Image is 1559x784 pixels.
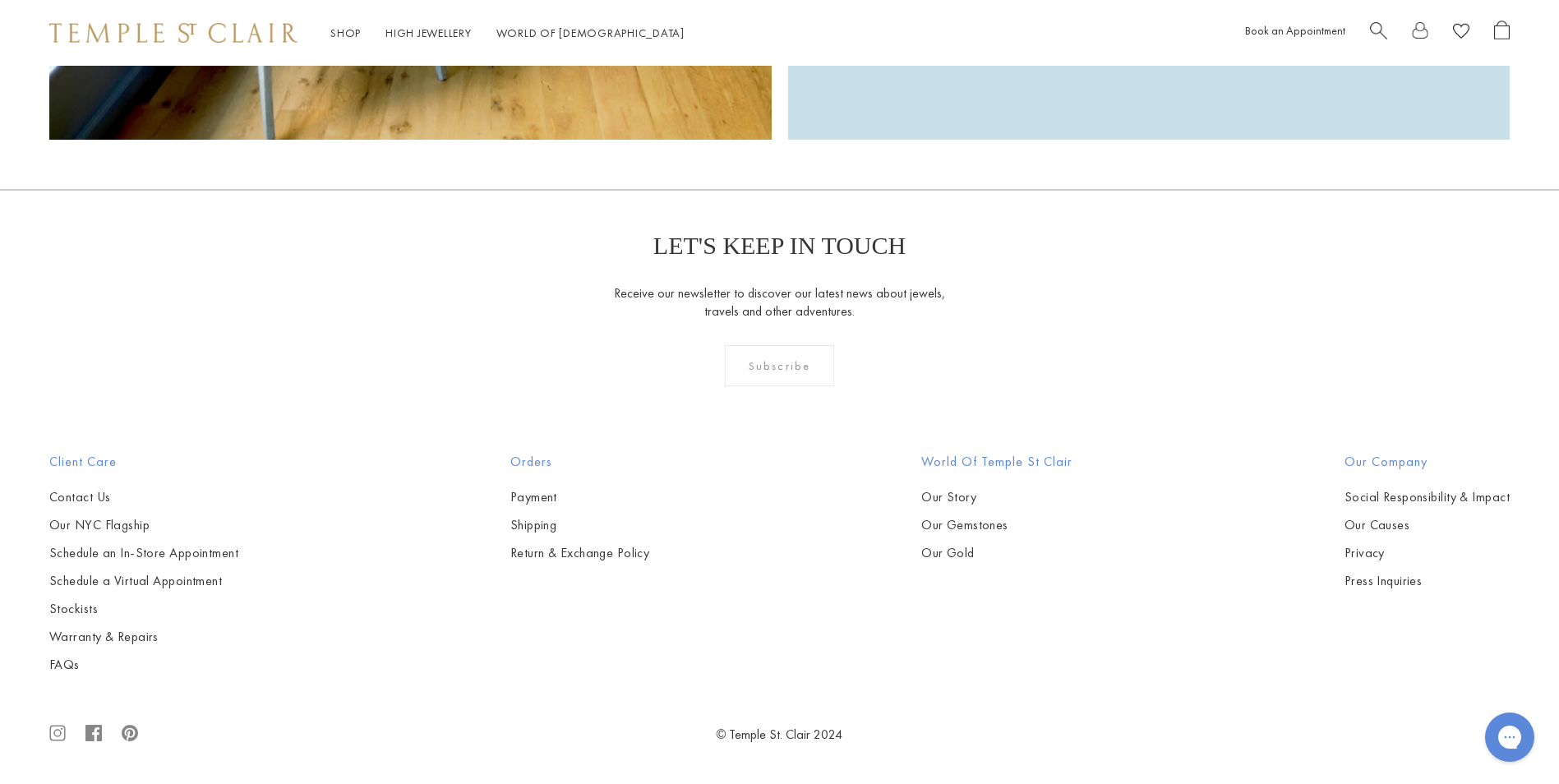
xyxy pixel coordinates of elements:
[385,25,472,40] a: High JewelleryHigh Jewellery
[921,544,1072,562] a: Our Gold
[510,544,650,562] a: Return & Exchange Policy
[725,345,834,386] div: Subscribe
[49,600,238,618] a: Stockists
[1345,572,1510,590] a: Press Inquiries
[1370,21,1387,46] a: Search
[330,23,685,44] nav: Main navigation
[921,488,1072,506] a: Our Story
[1453,21,1469,46] a: View Wishlist
[1345,452,1510,472] h2: Our Company
[49,488,238,506] a: Contact Us
[496,25,685,40] a: World of [DEMOGRAPHIC_DATA]World of [DEMOGRAPHIC_DATA]
[1345,488,1510,506] a: Social Responsibility & Impact
[49,656,238,674] a: FAQs
[49,544,238,562] a: Schedule an In-Store Appointment
[1345,544,1510,562] a: Privacy
[1345,516,1510,534] a: Our Causes
[613,284,946,321] p: Receive our newsletter to discover our latest news about jewels, travels and other adventures.
[921,452,1072,472] h2: World of Temple St Clair
[49,23,298,43] img: Temple St. Clair
[717,726,843,743] a: © Temple St. Clair 2024
[49,628,238,646] a: Warranty & Repairs
[653,232,906,260] p: LET'S KEEP IN TOUCH
[1494,21,1510,46] a: Open Shopping Bag
[921,516,1072,534] a: Our Gemstones
[510,488,650,506] a: Payment
[510,516,650,534] a: Shipping
[510,452,650,472] h2: Orders
[1477,707,1543,768] iframe: Gorgias live chat messenger
[1245,23,1345,38] a: Book an Appointment
[49,516,238,534] a: Our NYC Flagship
[330,25,361,40] a: ShopShop
[49,572,238,590] a: Schedule a Virtual Appointment
[49,452,238,472] h2: Client Care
